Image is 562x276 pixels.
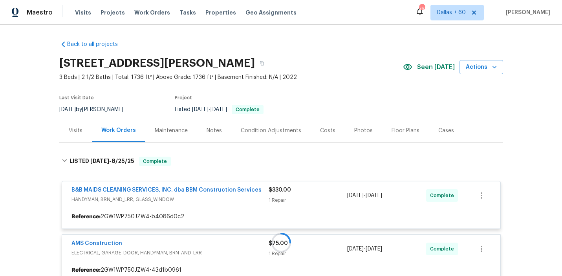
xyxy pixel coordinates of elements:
div: Costs [320,127,335,135]
span: Listed [175,107,264,112]
span: [DATE] [211,107,227,112]
span: Visits [75,9,91,16]
span: Seen [DATE] [417,63,455,71]
span: [DATE] [59,107,76,112]
span: Work Orders [134,9,170,16]
button: Copy Address [255,56,269,70]
div: Visits [69,127,82,135]
div: by [PERSON_NAME] [59,105,133,114]
div: Notes [207,127,222,135]
div: Cases [438,127,454,135]
span: Maestro [27,9,53,16]
button: Actions [459,60,503,75]
span: Dallas + 60 [437,9,466,16]
div: Work Orders [101,126,136,134]
span: [PERSON_NAME] [503,9,550,16]
span: Geo Assignments [245,9,297,16]
h2: [STREET_ADDRESS][PERSON_NAME] [59,59,255,67]
span: Project [175,95,192,100]
span: Last Visit Date [59,95,94,100]
span: 3 Beds | 2 1/2 Baths | Total: 1736 ft² | Above Grade: 1736 ft² | Basement Finished: N/A | 2022 [59,73,403,81]
div: Photos [354,127,373,135]
span: Actions [466,62,497,72]
span: - [192,107,227,112]
span: Complete [232,107,263,112]
div: Floor Plans [392,127,419,135]
a: Back to all projects [59,40,135,48]
span: [DATE] [192,107,209,112]
div: Maintenance [155,127,188,135]
div: Condition Adjustments [241,127,301,135]
span: Tasks [179,10,196,15]
span: Projects [101,9,125,16]
span: Properties [205,9,236,16]
div: 762 [419,5,425,13]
